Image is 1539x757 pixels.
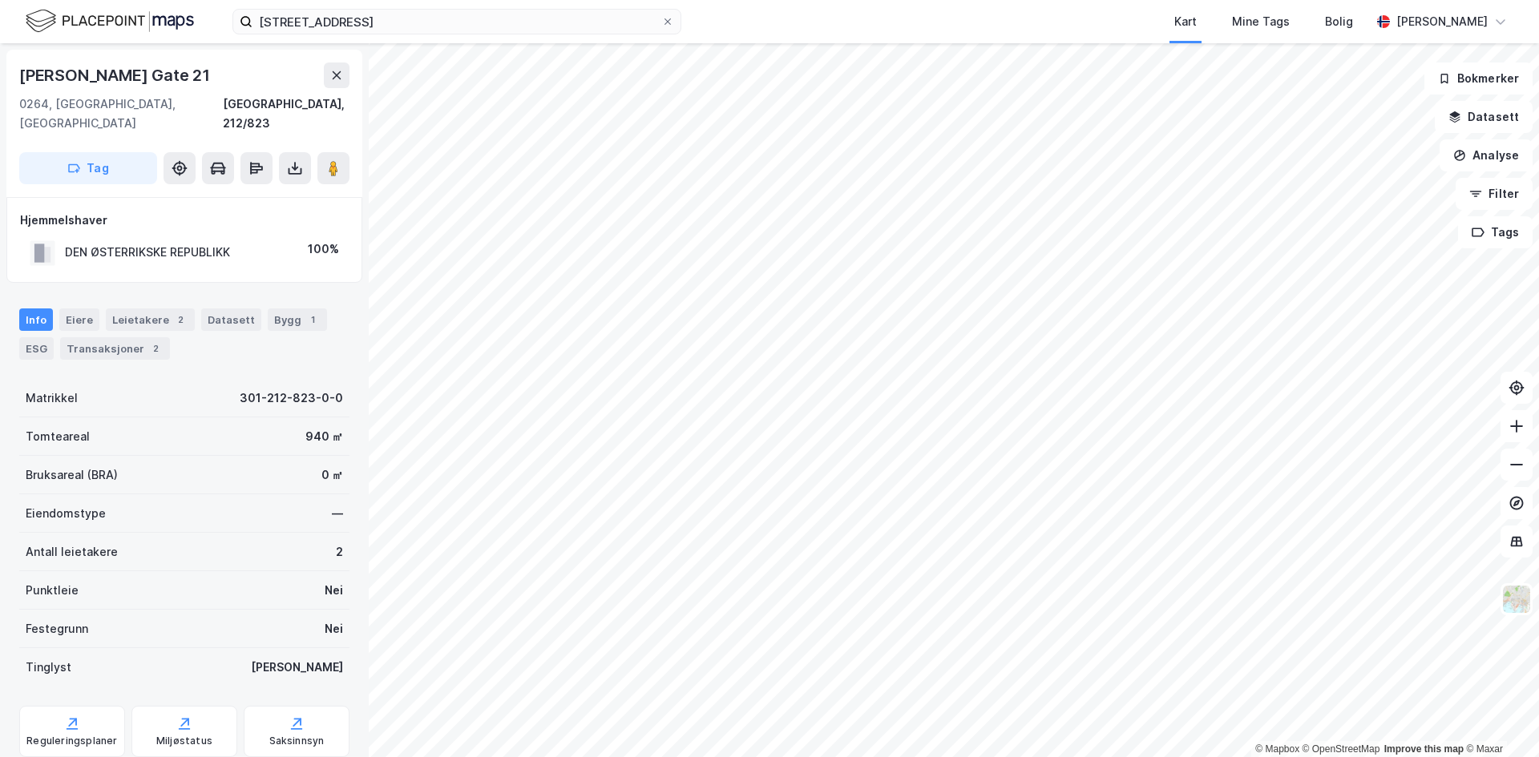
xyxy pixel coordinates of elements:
[1303,743,1380,755] a: OpenStreetMap
[26,658,71,677] div: Tinglyst
[1255,743,1299,755] a: Mapbox
[1232,12,1290,31] div: Mine Tags
[1456,178,1533,210] button: Filter
[106,308,195,331] div: Leietakere
[26,504,106,523] div: Eiendomstype
[268,308,327,331] div: Bygg
[26,542,118,562] div: Antall leietakere
[223,95,349,133] div: [GEOGRAPHIC_DATA], 212/823
[19,308,53,331] div: Info
[305,427,343,446] div: 940 ㎡
[305,312,321,328] div: 1
[336,542,343,562] div: 2
[1440,139,1533,171] button: Analyse
[1435,101,1533,133] button: Datasett
[19,337,54,360] div: ESG
[172,312,188,328] div: 2
[26,465,118,485] div: Bruksareal (BRA)
[325,619,343,638] div: Nei
[1384,743,1464,755] a: Improve this map
[19,62,213,88] div: [PERSON_NAME] Gate 21
[26,619,88,638] div: Festegrunn
[1459,680,1539,757] div: Kontrollprogram for chat
[1424,62,1533,95] button: Bokmerker
[1458,216,1533,248] button: Tags
[156,735,212,747] div: Miljøstatus
[26,427,90,446] div: Tomteareal
[308,240,339,259] div: 100%
[1396,12,1488,31] div: [PERSON_NAME]
[1459,680,1539,757] iframe: Chat Widget
[147,340,164,356] div: 2
[1325,12,1353,31] div: Bolig
[1501,584,1532,614] img: Z
[325,581,343,600] div: Nei
[321,465,343,485] div: 0 ㎡
[252,10,661,34] input: Søk på adresse, matrikkel, gårdeiere, leietakere eller personer
[26,389,78,408] div: Matrikkel
[251,658,343,677] div: [PERSON_NAME]
[59,308,99,331] div: Eiere
[1174,12,1197,31] div: Kart
[20,211,349,230] div: Hjemmelshaver
[332,504,343,523] div: —
[19,95,223,133] div: 0264, [GEOGRAPHIC_DATA], [GEOGRAPHIC_DATA]
[26,581,79,600] div: Punktleie
[26,7,194,35] img: logo.f888ab2527a4732fd821a326f86c7f29.svg
[269,735,325,747] div: Saksinnsyn
[65,243,230,262] div: DEN ØSTERRIKSKE REPUBLIKK
[26,735,117,747] div: Reguleringsplaner
[201,308,261,331] div: Datasett
[60,337,170,360] div: Transaksjoner
[240,389,343,408] div: 301-212-823-0-0
[19,152,157,184] button: Tag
